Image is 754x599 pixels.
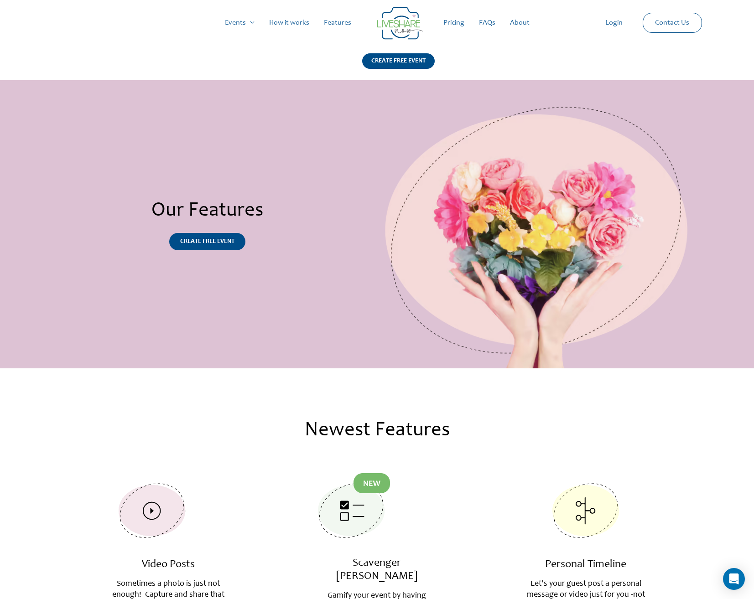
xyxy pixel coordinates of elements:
h3: Video Posts [111,558,226,572]
a: Pricing [436,8,472,37]
div: CREATE FREE EVENT [362,53,435,69]
h2: Newest Features [5,418,749,444]
a: Contact Us [648,13,697,32]
a: CREATE FREE EVENT [362,53,435,80]
a: How it works [262,8,317,37]
a: About [503,8,537,37]
a: CREATE FREE EVENT [169,233,245,250]
h3: Personal Timeline [517,558,654,572]
a: Features [317,8,359,37]
nav: Site Navigation [16,8,738,37]
span: CREATE FREE EVENT [180,238,234,245]
div: Open Intercom Messenger [723,568,745,590]
a: Scavenger [PERSON_NAME] [336,558,417,582]
a: FAQs [472,8,503,37]
h2: Our Features [38,199,377,224]
a: Login [598,8,630,37]
a: Events [218,8,262,37]
img: Live Share Feature [377,80,697,368]
img: LiveShare logo - Capture & Share Event Memories [377,7,423,40]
